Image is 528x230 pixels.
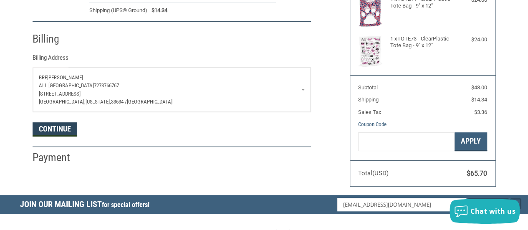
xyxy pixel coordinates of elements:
[20,195,154,216] h5: Join Our Mailing List
[33,68,311,112] a: Enter or select a different address
[390,35,453,49] h4: 1 x TOTE73 - ClearPlastic Tote Bag - 9" x 12"
[47,74,83,81] span: [PERSON_NAME]
[470,207,515,216] span: Chat with us
[471,84,487,91] span: $48.00
[147,6,167,15] span: $14.34
[455,132,487,151] button: Apply
[86,99,111,105] span: [US_STATE],
[358,109,381,115] span: Sales Tax
[33,122,77,136] button: Continue
[358,84,378,91] span: Subtotal
[39,82,94,88] span: ALL [GEOGRAPHIC_DATA]
[39,99,86,105] span: [GEOGRAPHIC_DATA],
[127,99,172,105] span: [GEOGRAPHIC_DATA]
[102,201,149,209] span: for special offers!
[89,6,147,15] span: Shipping (UPS® Ground)
[39,74,47,81] span: BRE
[33,32,81,46] h2: Billing
[358,121,387,127] a: Coupon Code
[450,199,520,224] button: Chat with us
[94,82,119,88] span: 7273766767
[111,99,127,105] span: 33634 /
[39,91,81,97] span: [STREET_ADDRESS]
[33,53,68,67] legend: Billing Address
[471,96,487,103] span: $14.34
[337,198,466,211] input: Email
[455,35,487,44] div: $24.00
[33,151,81,164] h2: Payment
[474,109,487,115] span: $3.36
[358,96,379,103] span: Shipping
[358,169,389,177] span: Total (USD)
[358,132,455,151] input: Gift Certificate or Coupon Code
[467,169,487,177] span: $65.70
